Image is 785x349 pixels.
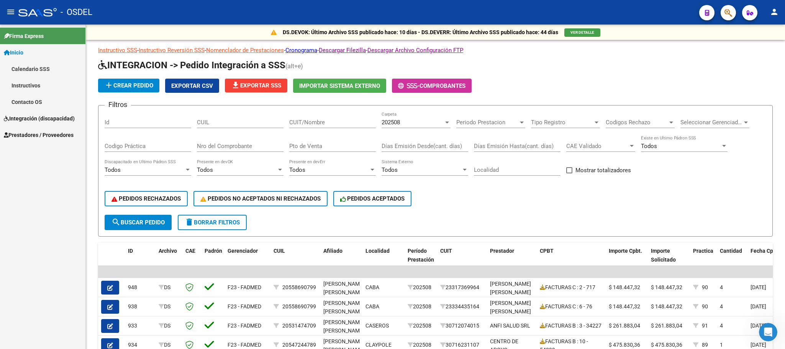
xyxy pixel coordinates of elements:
span: Localidad [365,248,390,254]
span: CLAYPOLE [365,342,392,348]
datatable-header-cell: Período Prestación [405,243,437,277]
div: 933 [128,321,152,330]
datatable-header-cell: ID [125,243,156,277]
span: $ 148.447,32 [651,303,682,309]
datatable-header-cell: CAE [182,243,202,277]
span: 202508 [382,119,400,126]
span: Tipo Registro [531,119,593,126]
span: Prestadores / Proveedores [4,131,74,139]
mat-icon: add [104,81,113,90]
span: [DATE] [751,342,766,348]
a: Instructivo SSS [98,47,137,54]
span: (alt+e) [285,63,303,70]
span: Todos [382,166,398,173]
span: [DATE] [751,303,766,309]
div: 30712074015 [440,321,484,330]
span: $ 261.883,04 [651,323,682,329]
button: Exportar SSS [225,79,287,92]
span: 4 [720,303,723,309]
button: Importar Sistema Externo [293,79,386,93]
div: [PERSON_NAME] [PERSON_NAME] [490,299,534,316]
span: Firma Express [4,32,44,40]
span: Practica [693,248,713,254]
datatable-header-cell: Prestador [487,243,537,277]
a: Cronograma [285,47,317,54]
span: CUIT [440,248,452,254]
div: DS [159,321,179,330]
span: Inicio [4,48,23,57]
span: Todos [105,166,121,173]
mat-icon: file_download [231,81,240,90]
span: F23 - FADMED [228,303,261,309]
p: DS.DEVOK: Último Archivo SSS publicado hace: 10 días - DS.DEVERR: Último Archivo SSS publicado ha... [283,28,558,36]
iframe: Intercom live chat [759,323,777,341]
datatable-header-cell: CPBT [537,243,606,277]
span: 4 [720,284,723,290]
span: Borrar Filtros [185,219,240,226]
span: $ 148.447,32 [651,284,682,290]
datatable-header-cell: Importe Cpbt. [606,243,648,277]
span: [DATE] [751,323,766,329]
span: Gerenciador [228,248,258,254]
span: Importar Sistema Externo [299,82,380,89]
span: Crear Pedido [104,82,153,89]
div: 23334435164 [440,302,484,311]
span: PEDIDOS RECHAZADOS [111,195,181,202]
div: FACTURAS C : 2 - 717 [540,283,603,292]
span: Importe Solicitado [651,248,676,263]
span: Exportar SSS [231,82,281,89]
div: 202508 [408,302,434,311]
datatable-header-cell: CUIT [437,243,487,277]
button: Exportar CSV [165,79,219,93]
span: CAE [185,248,195,254]
span: PEDIDOS NO ACEPTADOS NI RECHAZADOS [200,195,321,202]
div: ANFI SALUD SRL [490,321,530,330]
span: Seleccionar Gerenciador [680,119,742,126]
span: $ 148.447,32 [609,284,640,290]
span: VER DETALLE [570,30,594,35]
a: Descargar Filezilla [319,47,366,54]
span: - [398,82,420,89]
span: Importe Cpbt. [609,248,642,254]
datatable-header-cell: Practica [690,243,717,277]
span: Período Prestación [408,248,434,263]
button: Crear Pedido [98,79,159,92]
span: Integración (discapacidad) [4,114,75,123]
span: Exportar CSV [171,82,213,89]
span: [PERSON_NAME] [PERSON_NAME] [323,319,364,334]
div: 202508 [408,321,434,330]
div: 948 [128,283,152,292]
datatable-header-cell: Importe Solicitado [648,243,690,277]
span: Todos [641,143,657,150]
div: 20531474709 [282,321,316,330]
div: 202508 [408,283,434,292]
span: PEDIDOS ACEPTADOS [340,195,405,202]
span: Fecha Cpbt [751,248,778,254]
span: CABA [365,303,379,309]
datatable-header-cell: CUIL [270,243,320,277]
datatable-header-cell: Fecha Cpbt [747,243,782,277]
datatable-header-cell: Archivo [156,243,182,277]
datatable-header-cell: Cantidad [717,243,747,277]
span: CUIL [274,248,285,254]
span: $ 261.883,04 [609,323,640,329]
span: INTEGRACION -> Pedido Integración a SSS [98,60,285,71]
div: 23317369964 [440,283,484,292]
a: Descargar Archivo Configuración FTP [367,47,463,54]
span: Todos [197,166,213,173]
span: - OSDEL [61,4,92,21]
div: FACTURAS B : 3 - 34227 [540,321,603,330]
h3: Filtros [105,99,131,110]
mat-icon: menu [6,7,15,16]
span: ID [128,248,133,254]
button: PEDIDOS ACEPTADOS [333,191,412,206]
span: Buscar Pedido [111,219,165,226]
button: VER DETALLE [564,28,600,37]
mat-icon: person [770,7,779,16]
span: Padrón [205,248,222,254]
span: $ 475.830,36 [609,342,640,348]
p: - - - - - [98,46,773,54]
a: Nomenclador de Prestaciones [206,47,284,54]
button: Borrar Filtros [178,215,247,230]
span: $ 148.447,32 [609,303,640,309]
